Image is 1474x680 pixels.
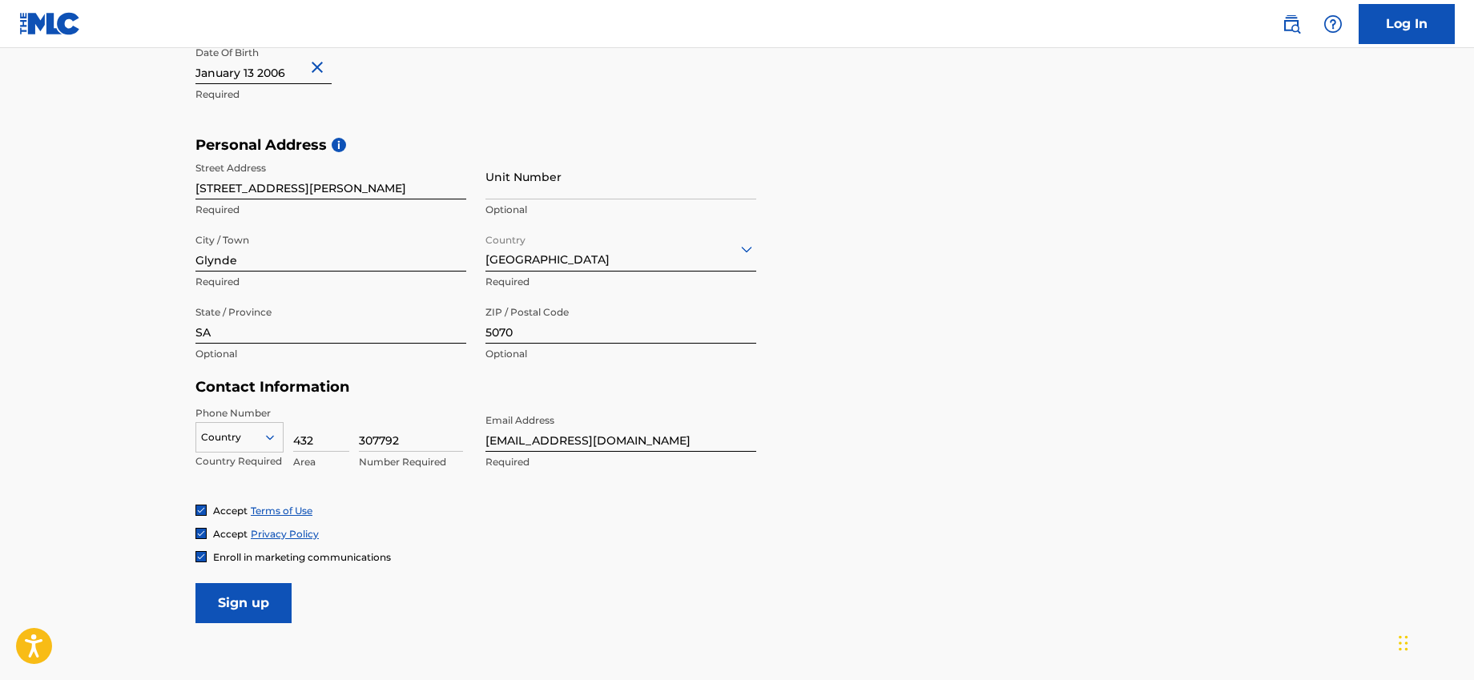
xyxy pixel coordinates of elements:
[195,87,466,102] p: Required
[308,43,332,92] button: Close
[195,136,1279,155] h5: Personal Address
[196,505,206,515] img: checkbox
[332,138,346,152] span: i
[485,229,756,268] div: [GEOGRAPHIC_DATA]
[485,275,756,289] p: Required
[1317,8,1349,40] div: Help
[19,12,81,35] img: MLC Logo
[196,552,206,561] img: checkbox
[485,455,756,469] p: Required
[1282,14,1301,34] img: search
[1394,603,1474,680] iframe: Chat Widget
[1399,619,1408,667] div: Drag
[485,347,756,361] p: Optional
[251,528,319,540] a: Privacy Policy
[213,551,391,563] span: Enroll in marketing communications
[195,378,756,396] h5: Contact Information
[213,528,248,540] span: Accept
[195,454,284,469] p: Country Required
[293,455,349,469] p: Area
[213,505,248,517] span: Accept
[359,455,463,469] p: Number Required
[195,203,466,217] p: Required
[195,583,292,623] input: Sign up
[196,529,206,538] img: checkbox
[195,347,466,361] p: Optional
[485,203,756,217] p: Optional
[485,223,526,247] label: Country
[251,505,312,517] a: Terms of Use
[1359,4,1455,44] a: Log In
[1323,14,1343,34] img: help
[195,275,466,289] p: Required
[1275,8,1307,40] a: Public Search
